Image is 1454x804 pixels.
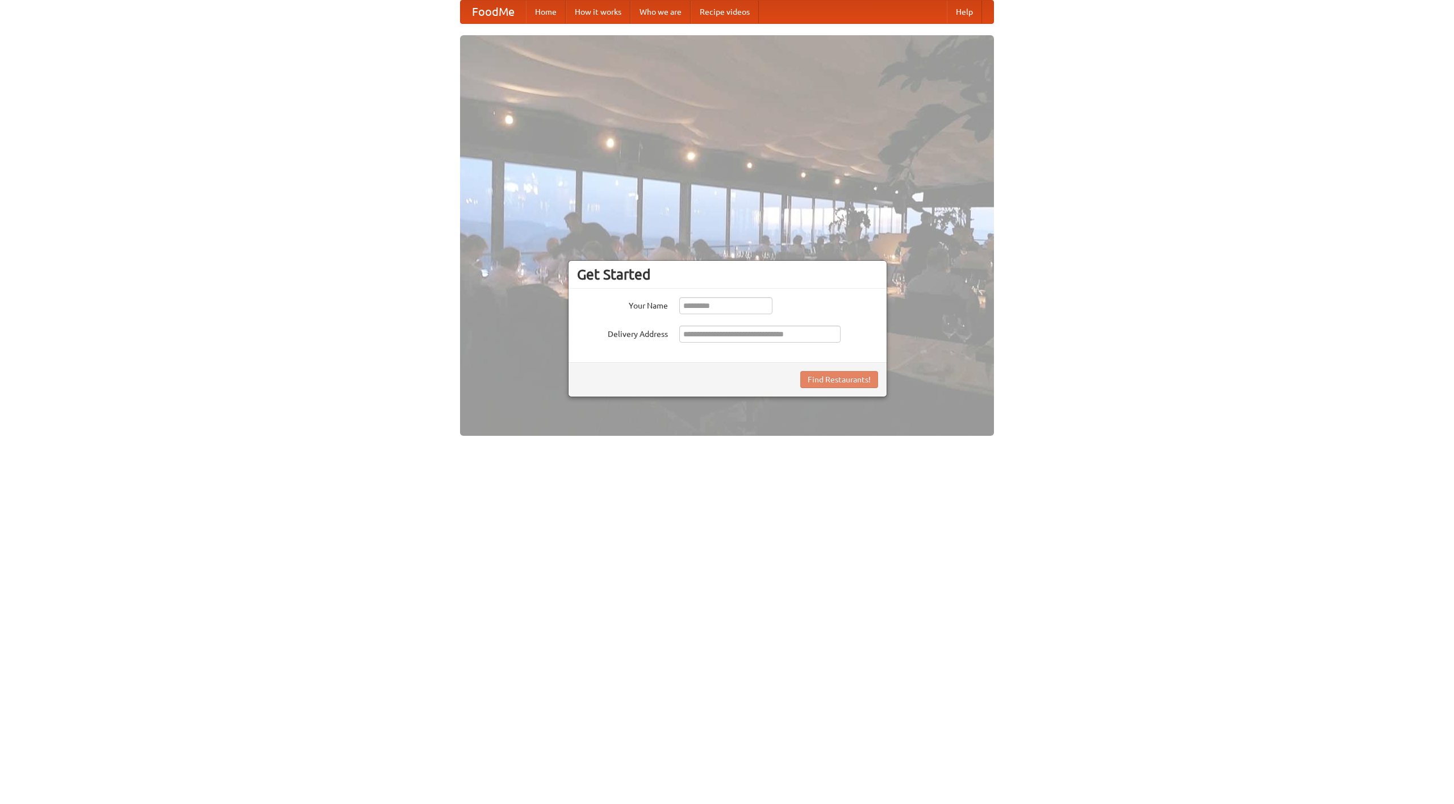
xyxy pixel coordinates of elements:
button: Find Restaurants! [800,371,878,388]
a: How it works [566,1,630,23]
a: Recipe videos [691,1,759,23]
label: Your Name [577,297,668,311]
a: Help [947,1,982,23]
label: Delivery Address [577,326,668,340]
h3: Get Started [577,266,878,283]
a: Home [526,1,566,23]
a: Who we are [630,1,691,23]
a: FoodMe [461,1,526,23]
